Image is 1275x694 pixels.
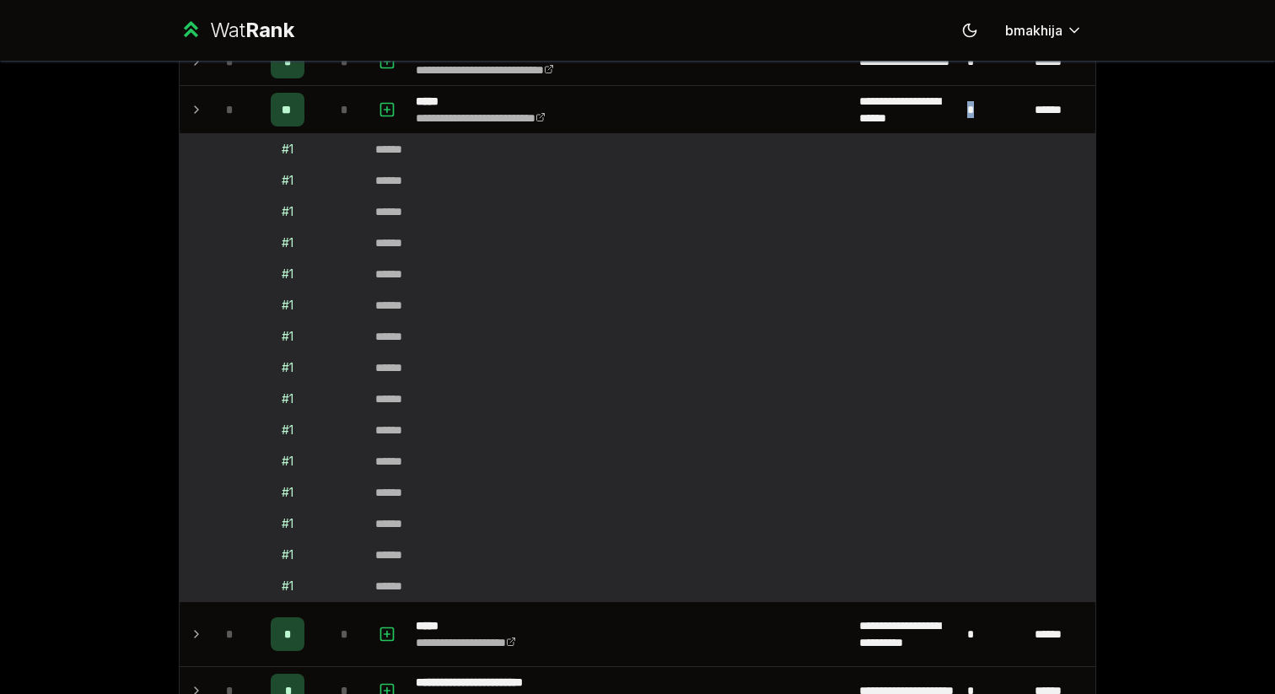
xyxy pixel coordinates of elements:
div: # 1 [282,266,293,282]
a: WatRank [179,17,294,44]
div: # 1 [282,546,293,563]
div: Wat [210,17,294,44]
div: # 1 [282,328,293,345]
div: # 1 [282,422,293,438]
div: # 1 [282,172,293,189]
div: # 1 [282,203,293,220]
div: # 1 [282,453,293,470]
div: # 1 [282,578,293,594]
div: # 1 [282,484,293,501]
div: # 1 [282,297,293,314]
span: bmakhija [1005,20,1062,40]
span: Rank [245,18,294,42]
div: # 1 [282,515,293,532]
div: # 1 [282,234,293,251]
button: bmakhija [992,15,1096,46]
div: # 1 [282,359,293,376]
div: # 1 [282,141,293,158]
div: # 1 [282,390,293,407]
